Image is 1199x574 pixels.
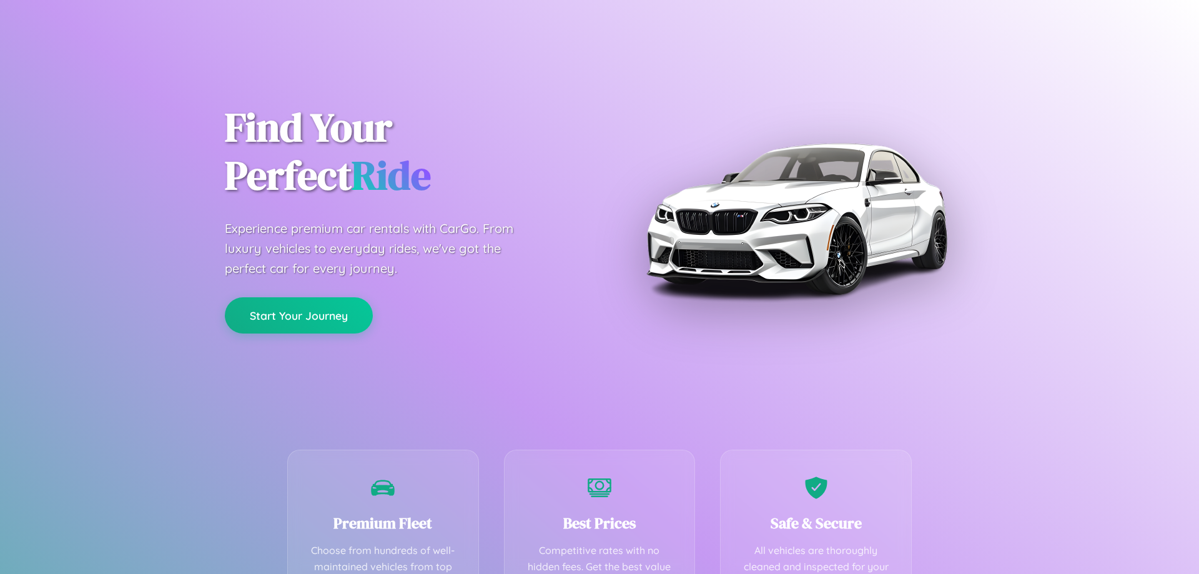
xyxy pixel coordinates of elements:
[225,104,581,200] h1: Find Your Perfect
[225,297,373,334] button: Start Your Journey
[523,513,676,533] h3: Best Prices
[307,513,460,533] h3: Premium Fleet
[225,219,537,279] p: Experience premium car rentals with CarGo. From luxury vehicles to everyday rides, we've got the ...
[352,148,431,202] span: Ride
[739,513,892,533] h3: Safe & Secure
[640,62,952,375] img: Premium BMW car rental vehicle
